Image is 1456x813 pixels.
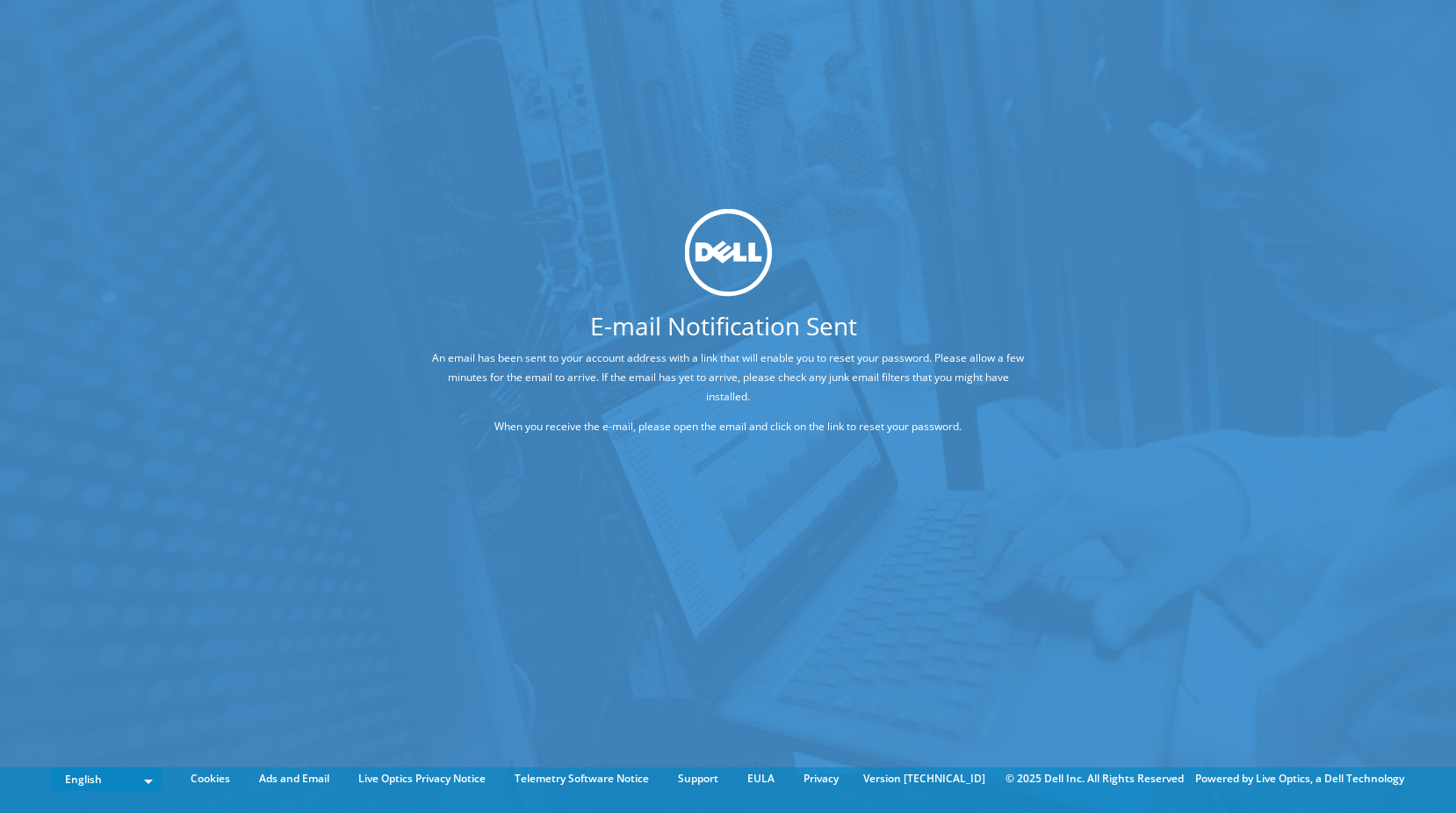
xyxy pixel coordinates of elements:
p: When you receive the e-mail, please open the email and click on the link to reset your password. [430,417,1027,436]
p: An email has been sent to your account address with a link that will enable you to reset your pas... [430,349,1027,406]
h1: E-mail Notification Sent [364,313,1084,338]
li: © 2025 Dell Inc. All Rights Reserved [997,769,1193,788]
li: Version [TECHNICAL_ID] [854,769,994,788]
a: EULA [734,769,788,788]
a: Support [665,769,732,788]
a: Ads and Email [246,769,342,788]
a: Cookies [177,769,243,788]
img: dell_svg_logo.svg [684,209,772,297]
a: Privacy [790,769,852,788]
a: Telemetry Software Notice [501,769,662,788]
a: Live Optics Privacy Notice [345,769,499,788]
li: Powered by Live Optics, a Dell Technology [1195,769,1404,788]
